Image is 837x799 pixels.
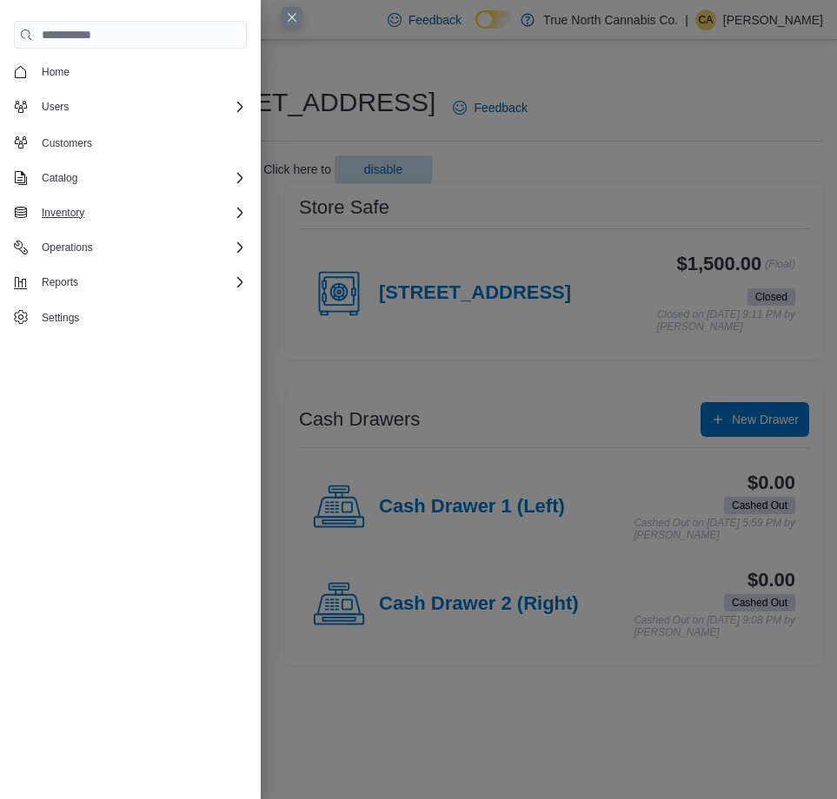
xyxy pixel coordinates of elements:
button: Operations [35,237,100,258]
button: Operations [7,235,254,260]
span: Operations [35,237,247,258]
span: Users [42,100,69,114]
span: Customers [42,136,92,150]
button: Users [7,95,254,119]
button: Users [35,96,76,117]
span: Catalog [42,171,77,185]
a: Home [35,62,76,83]
button: Reports [35,272,85,293]
button: Close this dialog [282,7,302,28]
button: Home [7,59,254,84]
a: Customers [35,133,99,154]
span: Inventory [42,206,84,220]
button: Settings [7,305,254,330]
span: Catalog [35,168,247,188]
span: Home [35,61,247,83]
button: Catalog [7,166,254,190]
button: Customers [7,129,254,155]
span: Operations [42,241,93,254]
span: Reports [42,275,78,289]
button: Inventory [7,201,254,225]
span: Users [35,96,247,117]
button: Inventory [35,202,91,223]
button: Reports [7,270,254,294]
span: Settings [42,311,79,325]
button: Catalog [35,168,84,188]
a: Settings [35,307,86,328]
span: Inventory [35,202,247,223]
span: Customers [35,131,247,153]
nav: Complex example [14,52,247,333]
span: Home [42,65,70,79]
span: Settings [35,307,247,328]
span: Reports [35,272,247,293]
